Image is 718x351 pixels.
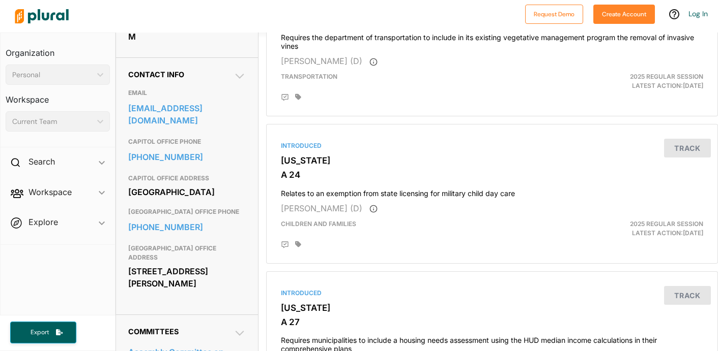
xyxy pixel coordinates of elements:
[281,203,362,213] span: [PERSON_NAME] (D)
[12,70,93,80] div: Personal
[281,303,703,313] h3: [US_STATE]
[281,241,289,249] div: Add Position Statement
[128,172,246,184] h3: CAPITOL OFFICE ADDRESS
[128,219,246,235] a: [PHONE_NUMBER]
[281,155,703,166] h3: [US_STATE]
[664,286,711,305] button: Track
[281,28,703,51] h4: Requires the department of transportation to include in its existing vegetative management progra...
[630,220,703,228] span: 2025 Regular Session
[281,170,703,180] h3: A 24
[281,317,703,327] h3: A 27
[10,322,76,343] button: Export
[12,116,93,127] div: Current Team
[128,149,246,165] a: [PHONE_NUMBER]
[281,289,703,298] div: Introduced
[630,73,703,80] span: 2025 Regular Session
[525,5,583,24] button: Request Demo
[128,242,246,264] h3: [GEOGRAPHIC_DATA] OFFICE ADDRESS
[128,206,246,218] h3: [GEOGRAPHIC_DATA] OFFICE PHONE
[593,5,655,24] button: Create Account
[128,70,184,79] span: Contact Info
[525,8,583,19] a: Request Demo
[295,241,301,248] div: Add tags
[664,139,711,157] button: Track
[593,8,655,19] a: Create Account
[688,9,708,18] a: Log In
[281,220,356,228] span: Children And Families
[128,264,246,291] div: [STREET_ADDRESS][PERSON_NAME]
[128,29,246,44] div: M
[281,73,337,80] span: Transportation
[295,93,301,101] div: Add tags
[28,156,55,167] h2: Search
[128,136,246,148] h3: CAPITOL OFFICE PHONE
[128,184,246,200] div: [GEOGRAPHIC_DATA]
[6,85,110,107] h3: Workspace
[128,101,246,128] a: [EMAIL_ADDRESS][DOMAIN_NAME]
[128,87,246,99] h3: EMAIL
[128,327,179,336] span: Committees
[281,93,289,102] div: Add Position Statement
[565,72,711,90] div: Latest Action: [DATE]
[23,328,56,337] span: Export
[565,219,711,238] div: Latest Action: [DATE]
[281,141,703,150] div: Introduced
[281,184,703,198] h4: Relates to an exemption from state licensing for military child day care
[6,38,110,60] h3: Organization
[281,56,362,66] span: [PERSON_NAME] (D)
